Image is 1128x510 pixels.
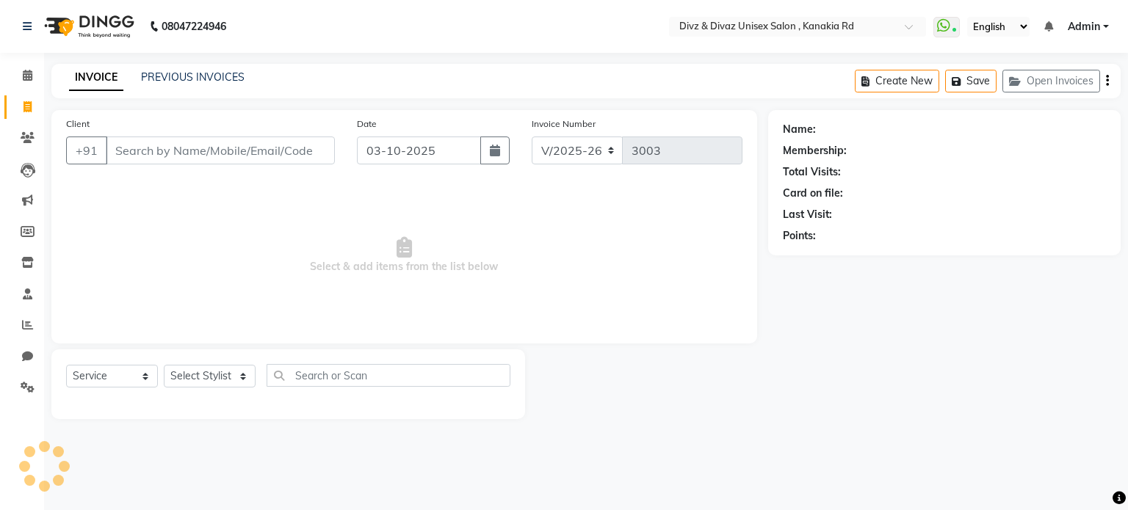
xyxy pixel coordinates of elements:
b: 08047224946 [162,6,226,47]
label: Invoice Number [532,117,596,131]
button: +91 [66,136,107,164]
label: Date [357,117,377,131]
div: Total Visits: [783,164,841,180]
span: Admin [1068,19,1100,34]
div: Card on file: [783,186,843,201]
input: Search by Name/Mobile/Email/Code [106,136,335,164]
img: logo [37,6,138,47]
a: INVOICE [69,65,123,91]
div: Points: [783,228,816,244]
div: Last Visit: [783,207,832,222]
button: Save [945,70,997,92]
button: Open Invoices [1002,70,1100,92]
div: Name: [783,122,816,137]
button: Create New [855,70,939,92]
div: Membership: [783,143,847,159]
span: Select & add items from the list below [66,182,742,329]
label: Client [66,117,90,131]
input: Search or Scan [267,364,510,387]
a: PREVIOUS INVOICES [141,70,245,84]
